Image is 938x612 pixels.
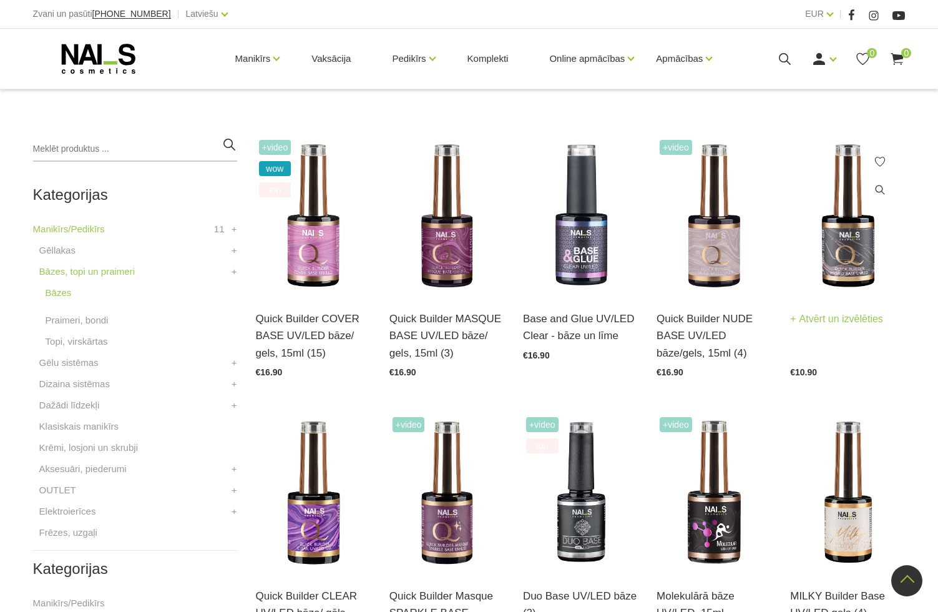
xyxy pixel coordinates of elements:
span: | [839,6,842,22]
a: Bāzes, topi un praimeri [39,264,135,279]
a: + [232,222,237,237]
span: +Video [393,417,425,432]
a: Pedikīrs [392,34,426,84]
span: €16.90 [657,367,683,377]
h2: Kategorijas [33,187,237,203]
span: €16.90 [256,367,283,377]
a: OUTLET [39,483,76,498]
input: Meklēt produktus ... [33,137,237,162]
a: Vaksācija [301,29,361,89]
h2: Kategorijas [33,561,237,577]
span: €16.90 [523,350,550,360]
a: + [232,243,237,258]
img: Bāze, kas piemērota īpaši pedikīram.Pateicoties tās konsistencei, nepadara nagus biezus, samazino... [657,414,771,572]
img: DUO BASE - bāzes pārklājums, kas ir paredzēts darbam ar AKRYGEL DUO gelu. Īpaši izstrādāta formul... [523,414,638,572]
img: Milky Builder Base – pienainas krāsas bāze/gels ar perfektu noturību un lieliskām pašizlīdzināšan... [790,414,905,572]
span: +Video [526,417,559,432]
img: Quick Builder Clear – caurspīdīga bāze/gēls. Šī bāze/gēls ir unikāls produkts ar daudz izmantošan... [256,414,371,572]
a: Dizaina sistēmas [39,377,110,392]
span: +Video [660,140,692,155]
span: 0 [901,48,911,58]
a: + [232,355,237,370]
a: Topi, virskārtas [46,334,108,349]
img: Klientu iemīļotajai Rubber bāzei esam mainījuši nosaukumu uz Quick Builder Clear HYBRID Base UV/L... [790,137,905,295]
a: Quick Builder MASQUE BASE UV/LED bāze/ gels, 15ml (3) [389,310,504,362]
a: + [232,377,237,392]
a: + [232,461,237,476]
span: | [177,6,180,22]
a: 0 [889,51,905,67]
a: Atvērt un izvēlēties [790,310,883,328]
a: Gēlu sistēmas [39,355,99,370]
a: [PHONE_NUMBER] [92,9,171,19]
img: Šī brīža iemīlētākais produkts, kas nepieviļ nevienu meistaru.Perfektas noturības kamuflāžas bāze... [256,137,371,295]
a: Base and Glue UV/LED Clear - bāze un līme [523,310,638,344]
span: +Video [660,417,692,432]
a: Dažādi līdzekļi [39,398,100,413]
a: + [232,504,237,519]
a: Manikīrs/Pedikīrs [33,222,105,237]
a: 0 [855,51,871,67]
a: Krēmi, losjoni un skrubji [39,440,138,455]
a: Bāzes [46,285,72,300]
img: Maskējoša, viegli mirdzoša bāze/gels. Unikāls produkts ar daudz izmantošanas iespējām: •Bāze gell... [389,414,504,572]
span: top [526,438,559,453]
img: Līme tipšiem un bāze naga pārklājumam – 2in1. Inovatīvs produkts! Izmantojams kā līme tipšu pielī... [523,137,638,295]
div: Zvani un pasūti [33,6,171,22]
a: Apmācības [656,34,703,84]
a: Elektroierīces [39,504,96,519]
a: Praimeri, bondi [46,313,109,328]
a: Manikīrs [235,34,271,84]
span: 11 [214,222,225,237]
span: €16.90 [389,367,416,377]
a: Quick Builder COVER BASE UV/LED bāze/ gels, 15ml (15) [256,310,371,362]
span: wow [259,161,291,176]
a: + [232,398,237,413]
a: Quick Builder NUDE BASE UV/LED bāze/gels, 15ml (4) [657,310,771,362]
a: + [232,264,237,279]
a: Latviešu [185,6,218,21]
a: Gēllakas [39,243,76,258]
span: 0 [867,48,877,58]
a: Klasiskais manikīrs [39,419,119,434]
a: Online apmācības [549,34,625,84]
a: Manikīrs/Pedikīrs [33,596,105,611]
a: Aksesuāri, piederumi [39,461,127,476]
a: Komplekti [457,29,519,89]
img: Lieliskas noturības kamuflējošā bāze/gels, kas ir saudzīga pret dabīgo nagu un nebojā naga plātni... [657,137,771,295]
a: Frēzes, uzgaļi [39,525,97,540]
a: + [232,483,237,498]
a: EUR [805,6,824,21]
img: Quick Masque base – viegli maskējoša bāze/gels. Šī bāze/gels ir unikāls produkts ar daudz izmanto... [389,137,504,295]
span: +Video [259,140,291,155]
span: top [259,182,291,197]
span: €10.90 [790,367,817,377]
